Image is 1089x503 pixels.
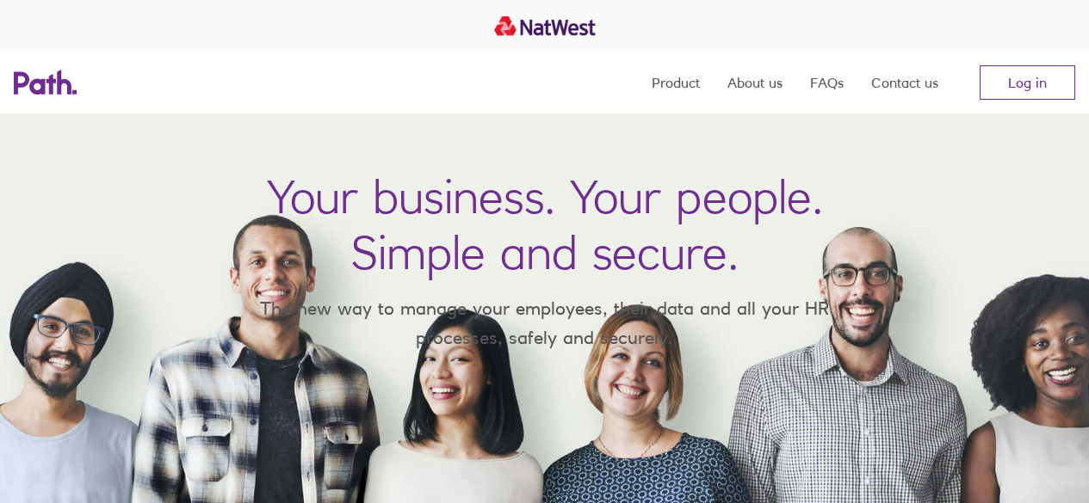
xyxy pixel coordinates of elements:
a: About us [727,52,783,113]
a: Contact us [871,52,938,113]
h1: Your business. Your people. Simple and secure. [267,169,823,280]
a: FAQs [810,52,844,113]
p: The new way to manage your employees, their data and all your HR processes, safely and securely. [235,294,855,352]
a: Product [652,52,700,113]
a: Log in [980,65,1075,100]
